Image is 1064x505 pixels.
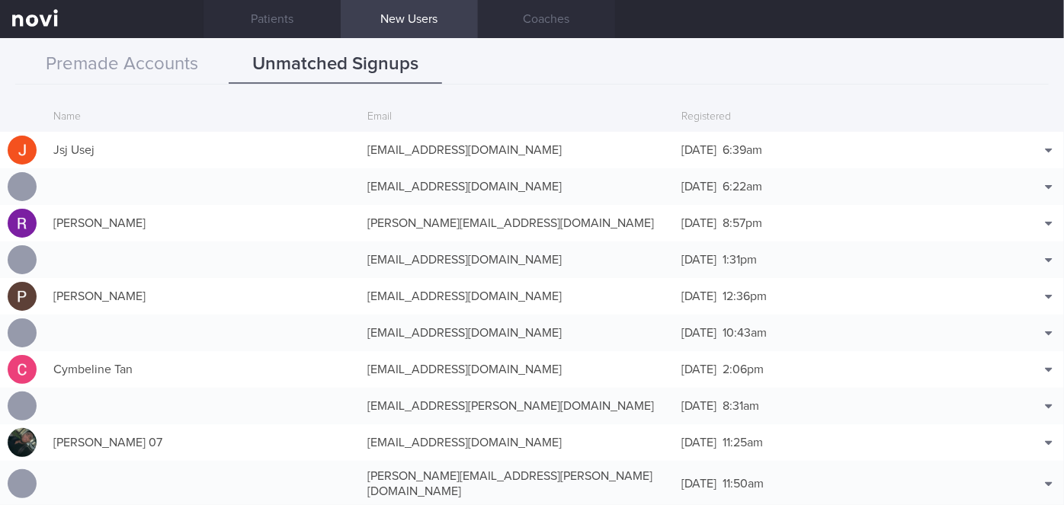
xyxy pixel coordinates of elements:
button: Unmatched Signups [229,46,442,84]
div: [EMAIL_ADDRESS][DOMAIN_NAME] [360,318,674,348]
div: Registered [674,103,988,132]
div: Cymbeline Tan [46,354,360,385]
span: [DATE] [681,217,716,229]
div: [EMAIL_ADDRESS][DOMAIN_NAME] [360,427,674,458]
div: [EMAIL_ADDRESS][DOMAIN_NAME] [360,245,674,275]
span: 1:31pm [723,254,757,266]
div: [EMAIL_ADDRESS][PERSON_NAME][DOMAIN_NAME] [360,391,674,421]
div: Email [360,103,674,132]
div: [PERSON_NAME] [46,208,360,238]
span: [DATE] [681,290,716,302]
div: [EMAIL_ADDRESS][DOMAIN_NAME] [360,354,674,385]
div: Jsj Usej [46,135,360,165]
span: 11:50am [723,478,764,490]
span: 12:36pm [723,290,767,302]
span: 11:25am [723,436,763,449]
span: 8:57pm [723,217,762,229]
div: [PERSON_NAME] [46,281,360,312]
span: [DATE] [681,478,716,490]
div: [EMAIL_ADDRESS][DOMAIN_NAME] [360,171,674,202]
div: [PERSON_NAME] 07 [46,427,360,458]
span: [DATE] [681,181,716,193]
span: 8:31am [723,400,759,412]
span: 10:43am [723,327,767,339]
span: 6:22am [723,181,762,193]
div: [PERSON_NAME][EMAIL_ADDRESS][DOMAIN_NAME] [360,208,674,238]
span: [DATE] [681,327,716,339]
div: [EMAIL_ADDRESS][DOMAIN_NAME] [360,281,674,312]
span: 6:39am [723,144,762,156]
span: [DATE] [681,254,716,266]
div: Name [46,103,360,132]
span: [DATE] [681,144,716,156]
span: [DATE] [681,363,716,376]
div: [EMAIL_ADDRESS][DOMAIN_NAME] [360,135,674,165]
button: Premade Accounts [15,46,229,84]
span: [DATE] [681,400,716,412]
span: [DATE] [681,436,716,449]
span: 2:06pm [723,363,764,376]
